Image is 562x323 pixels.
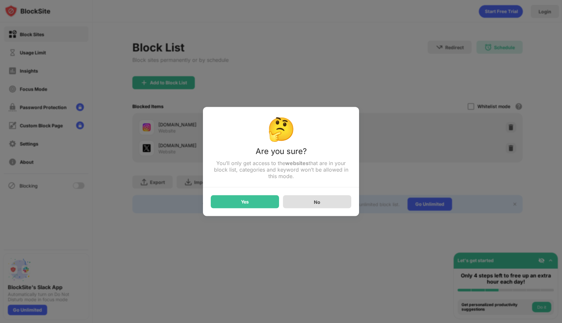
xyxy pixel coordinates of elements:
[241,199,249,204] div: Yes
[285,160,309,166] strong: websites
[211,147,351,160] div: Are you sure?
[211,160,351,179] div: You’ll only get access to the that are in your block list, categories and keyword won’t be allowe...
[314,199,320,204] div: No
[211,115,351,143] div: 🤔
